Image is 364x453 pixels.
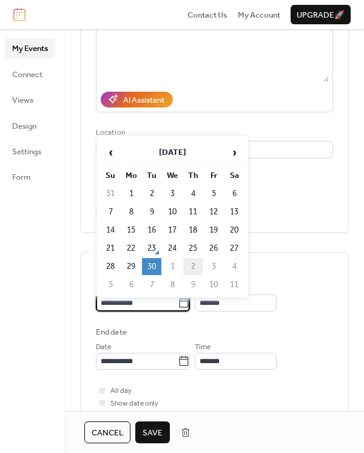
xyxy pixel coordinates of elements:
span: Save [143,427,163,439]
td: 25 [183,240,203,257]
th: Th [183,167,203,184]
td: 8 [121,203,141,220]
span: Time [195,341,211,353]
td: 10 [163,203,182,220]
td: 16 [142,222,161,239]
td: 6 [224,185,244,202]
td: 10 [204,276,223,293]
a: Connect [5,64,55,84]
td: 23 [142,240,161,257]
td: 9 [142,203,161,220]
td: 5 [101,276,120,293]
td: 5 [204,185,223,202]
td: 11 [183,203,203,220]
td: 22 [121,240,141,257]
td: 29 [121,258,141,275]
span: Design [12,120,36,132]
td: 15 [121,222,141,239]
span: Views [12,94,33,106]
th: Sa [224,167,244,184]
td: 11 [224,276,244,293]
td: 14 [101,222,120,239]
span: Upgrade 🚀 [297,9,345,21]
td: 3 [163,185,182,202]
div: AI Assistant [123,94,164,106]
td: 24 [163,240,182,257]
td: 4 [183,185,203,202]
td: 21 [101,240,120,257]
a: Settings [5,141,55,161]
td: 4 [224,258,244,275]
td: 28 [101,258,120,275]
td: 6 [121,276,141,293]
div: Start date [96,268,132,280]
span: Show date only [110,398,158,410]
td: 19 [204,222,223,239]
td: 7 [142,276,161,293]
td: 3 [204,258,223,275]
button: Save [135,421,170,443]
span: My Account [238,9,280,21]
button: Upgrade🚀 [291,5,351,24]
td: 1 [163,258,182,275]
button: AI Assistant [101,92,173,107]
span: Settings [12,146,41,158]
th: We [163,167,182,184]
a: Design [5,116,55,135]
td: 12 [204,203,223,220]
span: Contact Us [187,9,227,21]
span: Form [12,171,31,183]
th: Tu [142,167,161,184]
td: 2 [142,185,161,202]
td: 27 [224,240,244,257]
span: Connect [12,69,42,81]
span: Cancel [92,427,123,439]
th: Mo [121,167,141,184]
td: 20 [224,222,244,239]
div: End date [96,326,127,338]
th: Su [101,167,120,184]
span: Hide end time [110,410,153,422]
td: 18 [183,222,203,239]
span: Date [96,282,111,295]
span: All day [110,385,132,397]
td: 31 [101,185,120,202]
button: Cancel [84,421,130,443]
a: Views [5,90,55,109]
a: My Events [5,38,55,58]
div: Location [96,127,331,139]
div: Event color [96,191,185,203]
td: 30 [142,258,161,275]
span: Date [96,341,111,353]
img: logo [13,8,25,21]
td: 7 [101,203,120,220]
span: › [225,140,243,165]
a: My Account [238,9,280,21]
td: 13 [224,203,244,220]
td: 2 [183,258,203,275]
td: 9 [183,276,203,293]
td: 8 [163,276,182,293]
a: Contact Us [187,9,227,21]
th: [DATE] [121,140,223,166]
span: ‹ [101,140,120,165]
span: My Events [12,43,48,55]
th: Fr [204,167,223,184]
span: Date and time [96,247,147,259]
td: 1 [121,185,141,202]
a: Form [5,167,55,186]
td: 26 [204,240,223,257]
td: 17 [163,222,182,239]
